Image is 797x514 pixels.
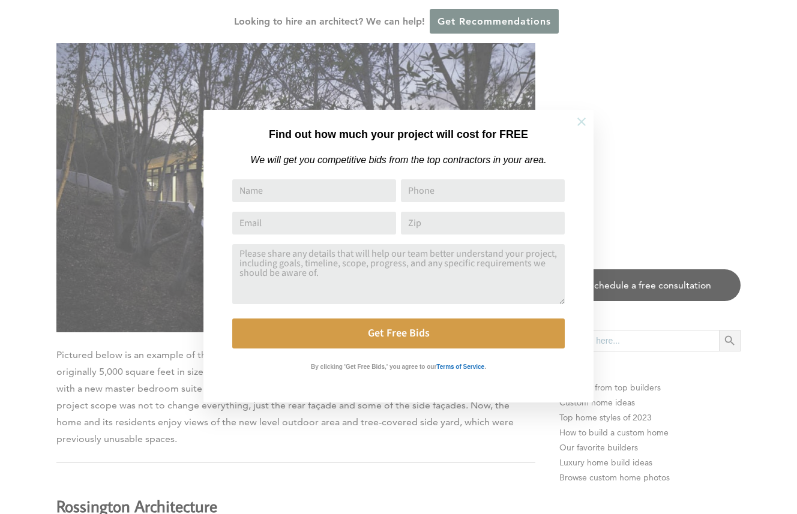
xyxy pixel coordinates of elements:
strong: Terms of Service [436,363,484,370]
input: Name [232,179,396,202]
input: Zip [401,212,565,235]
input: Email Address [232,212,396,235]
iframe: Drift Widget Chat Controller [567,428,783,500]
strong: By clicking 'Get Free Bids,' you agree to our [311,363,436,370]
a: Terms of Service [436,360,484,371]
button: Get Free Bids [232,318,565,348]
strong: Find out how much your project will cost for FREE [269,128,528,140]
input: Phone [401,179,565,202]
button: Close [561,101,603,143]
em: We will get you competitive bids from the top contractors in your area. [250,155,546,165]
textarea: Comment or Message [232,244,565,304]
strong: . [484,363,486,370]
